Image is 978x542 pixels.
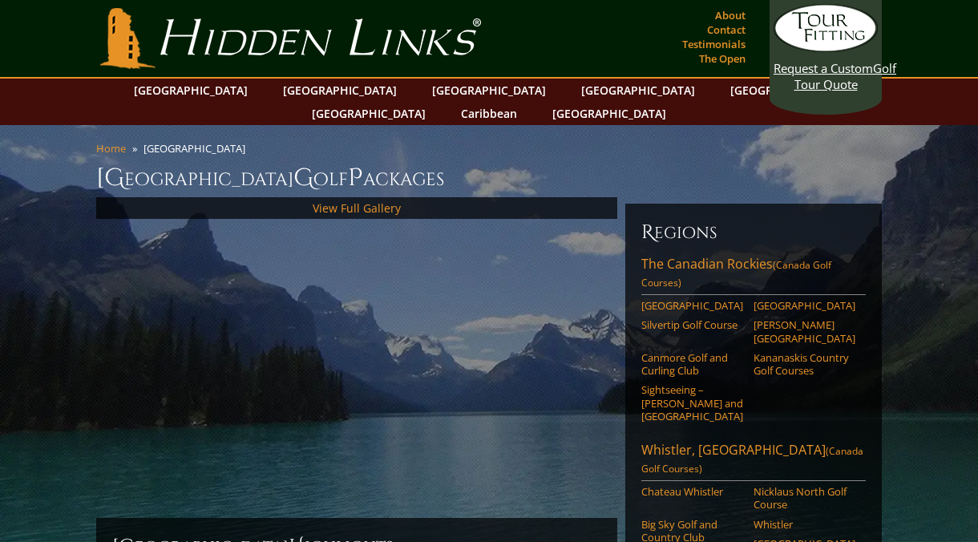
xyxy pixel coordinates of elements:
[754,518,855,531] a: Whistler
[722,79,852,102] a: [GEOGRAPHIC_DATA]
[678,33,750,55] a: Testimonials
[641,351,743,378] a: Canmore Golf and Curling Club
[754,318,855,345] a: [PERSON_NAME][GEOGRAPHIC_DATA]
[573,79,703,102] a: [GEOGRAPHIC_DATA]
[348,162,363,194] span: P
[711,4,750,26] a: About
[293,162,313,194] span: G
[641,441,866,481] a: Whistler, [GEOGRAPHIC_DATA](Canada Golf Courses)
[641,220,866,245] h6: Regions
[774,4,878,92] a: Request a CustomGolf Tour Quote
[424,79,554,102] a: [GEOGRAPHIC_DATA]
[641,318,743,331] a: Silvertip Golf Course
[695,47,750,70] a: The Open
[641,485,743,498] a: Chateau Whistler
[754,351,855,378] a: Kananaskis Country Golf Courses
[126,79,256,102] a: [GEOGRAPHIC_DATA]
[544,102,674,125] a: [GEOGRAPHIC_DATA]
[275,79,405,102] a: [GEOGRAPHIC_DATA]
[453,102,525,125] a: Caribbean
[774,60,873,76] span: Request a Custom
[304,102,434,125] a: [GEOGRAPHIC_DATA]
[96,162,882,194] h1: [GEOGRAPHIC_DATA] olf ackages
[641,383,743,423] a: Sightseeing – [PERSON_NAME] and [GEOGRAPHIC_DATA]
[754,299,855,312] a: [GEOGRAPHIC_DATA]
[313,200,401,216] a: View Full Gallery
[754,485,855,512] a: Nicklaus North Golf Course
[96,141,126,156] a: Home
[641,255,866,295] a: The Canadian Rockies(Canada Golf Courses)
[703,18,750,41] a: Contact
[641,299,743,312] a: [GEOGRAPHIC_DATA]
[143,141,252,156] li: [GEOGRAPHIC_DATA]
